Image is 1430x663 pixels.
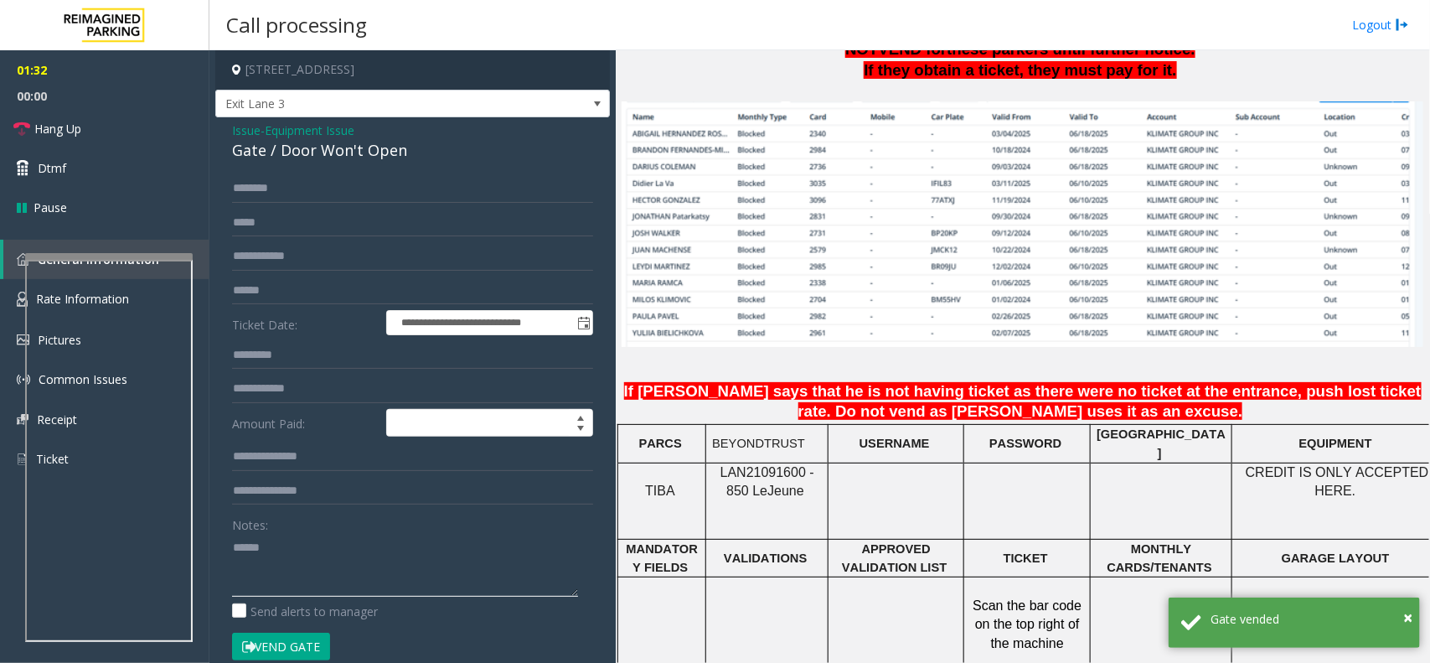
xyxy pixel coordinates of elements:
[1396,16,1409,34] img: logout
[767,484,804,499] span: Jeune
[1299,437,1372,450] span: EQUIPMENT
[639,437,682,450] span: PARCS
[1107,542,1212,574] span: MONTHLY CARDS/TENANTS
[218,4,375,45] h3: Call processing
[216,91,530,117] span: Exit Lane 3
[860,437,930,450] span: USERNAME
[569,423,592,437] span: Decrease value
[38,251,159,267] span: General Information
[232,510,268,534] label: Notes:
[17,452,28,467] img: 'icon'
[1352,16,1409,34] a: Logout
[574,311,592,334] span: Toggle popup
[232,603,378,620] label: Send alerts to manager
[34,199,67,216] span: Pause
[261,122,354,138] span: -
[724,552,807,565] span: VALIDATIONS
[17,253,29,266] img: 'icon'
[17,414,28,425] img: 'icon'
[842,542,947,574] span: APPROVED VALIDATION LIST
[232,122,261,139] span: Issue
[989,437,1061,450] span: PASSWORD
[17,292,28,307] img: 'icon'
[17,373,30,386] img: 'icon'
[712,437,805,450] span: BEYONDTRUST
[3,240,209,279] a: General Information
[232,633,330,661] button: Vend Gate
[627,542,698,574] span: MANDATORY FIELDS
[973,598,1082,650] span: Scan the bar code on the top right of the machine
[1403,606,1412,629] span: ×
[624,382,1422,421] span: If [PERSON_NAME] says that he is not having ticket as there were no ticket at the entrance, push ...
[228,409,382,438] label: Amount Paid:
[569,410,592,423] span: Increase value
[1403,605,1412,630] button: Close
[1246,465,1429,498] span: CREDIT IS ONLY ACCEPTED HERE.
[232,139,593,162] div: Gate / Door Won't Open
[228,310,382,335] label: Ticket Date:
[1282,552,1390,565] span: GARAGE LAYOUT
[265,122,354,139] span: Equipment Issue
[622,101,1423,347] img: c2ca93138f6b484f8c859405df5a3603.jpg
[864,61,1176,79] span: If they obtain a ticket, they must pay for it.
[645,484,675,498] span: TIBA
[17,334,29,345] img: 'icon'
[215,50,610,90] h4: [STREET_ADDRESS]
[1097,427,1226,459] span: [GEOGRAPHIC_DATA]
[720,465,814,498] span: LAN21091600 - 850 Le
[38,159,66,177] span: Dtmf
[1211,610,1407,628] div: Gate vended
[1004,552,1048,565] span: TICKET
[34,120,81,137] span: Hang Up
